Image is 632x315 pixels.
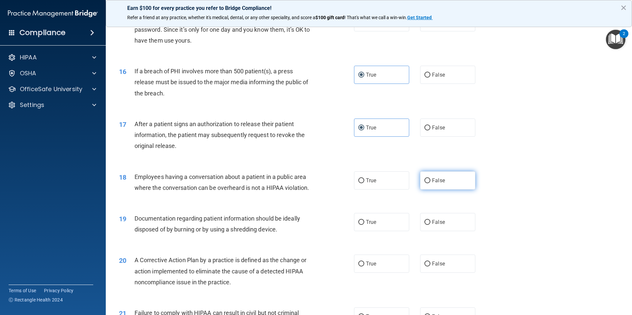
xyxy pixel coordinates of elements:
[407,15,432,20] strong: Get Started
[20,53,37,61] p: HIPAA
[344,15,407,20] span: ! That's what we call a win-win.
[20,101,44,109] p: Settings
[9,287,36,294] a: Terms of Use
[366,72,376,78] span: True
[432,124,445,131] span: False
[20,85,82,93] p: OfficeSafe University
[119,173,126,181] span: 18
[366,124,376,131] span: True
[9,297,63,303] span: Ⓒ Rectangle Health 2024
[424,73,430,78] input: False
[119,68,126,76] span: 16
[407,15,433,20] a: Get Started
[424,178,430,183] input: False
[8,53,96,61] a: HIPAA
[127,15,315,20] span: Refer a friend at any practice, whether it's medical, dental, or any other speciality, and score a
[119,121,126,128] span: 17
[424,262,430,266] input: False
[432,177,445,184] span: False
[44,287,74,294] a: Privacy Policy
[432,72,445,78] span: False
[366,219,376,225] span: True
[135,121,305,149] span: After a patient signs an authorization to release their patient information, the patient may subs...
[358,73,364,78] input: True
[315,15,344,20] strong: $100 gift card
[119,257,126,264] span: 20
[8,7,98,20] img: PMB logo
[358,262,364,266] input: True
[135,68,308,96] span: If a breach of PHI involves more than 500 patient(s), a press release must be issued to the major...
[623,34,625,42] div: 2
[366,261,376,267] span: True
[606,30,625,49] button: Open Resource Center, 2 new notifications
[119,215,126,223] span: 19
[8,85,96,93] a: OfficeSafe University
[358,220,364,225] input: True
[366,177,376,184] span: True
[358,178,364,183] input: True
[424,220,430,225] input: False
[620,2,627,13] button: Close
[127,5,611,11] p: Earn $100 for every practice you refer to Bridge Compliance!
[20,69,36,77] p: OSHA
[135,15,310,44] span: A co-worker and trusted friend forgot their newly assigned password. Since it’s only for one day ...
[432,261,445,267] span: False
[432,219,445,225] span: False
[135,257,307,285] span: A Corrective Action Plan by a practice is defined as the change or action implemented to eliminat...
[424,125,430,130] input: False
[135,215,300,233] span: Documentation regarding patient information should be ideally disposed of by burning or by using ...
[8,69,96,77] a: OSHA
[135,173,309,191] span: Employees having a conversation about a patient in a public area where the conversation can be ov...
[358,125,364,130] input: True
[8,101,96,109] a: Settings
[20,28,65,37] h4: Compliance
